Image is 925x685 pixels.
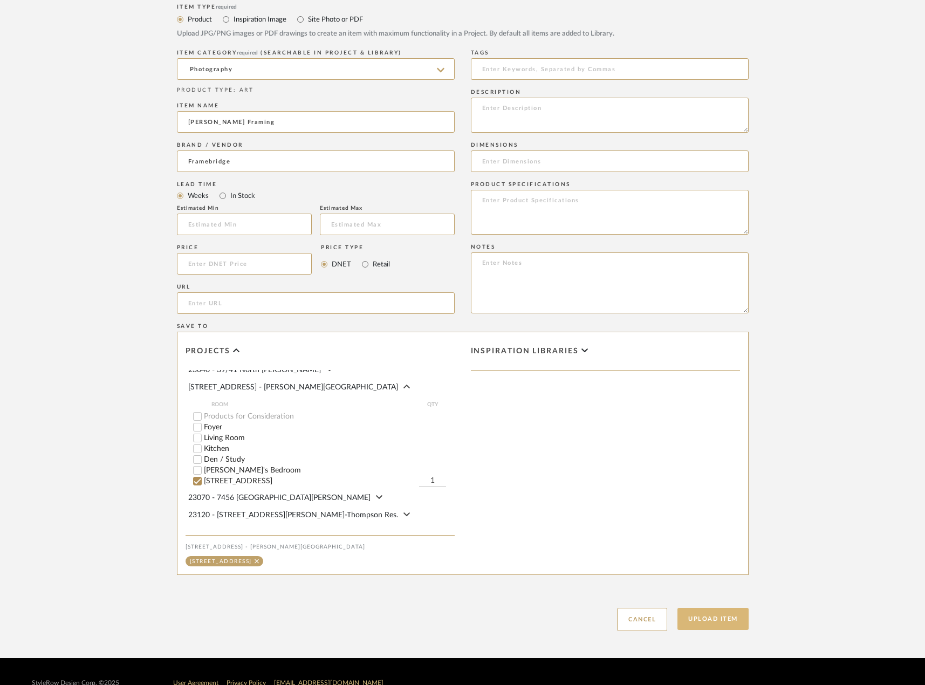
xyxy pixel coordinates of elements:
[188,494,371,502] span: 23070 - 7456 [GEOGRAPHIC_DATA][PERSON_NAME]
[177,111,455,133] input: Enter Name
[677,608,749,630] button: Upload Item
[471,89,749,95] div: Description
[177,142,455,148] div: Brand / Vendor
[187,190,209,202] label: Weeks
[177,214,312,235] input: Estimated Min
[321,244,390,251] div: Price Type
[204,477,419,485] label: [STREET_ADDRESS]
[177,189,455,202] mat-radio-group: Select item type
[186,544,455,550] div: [STREET_ADDRESS] - [PERSON_NAME][GEOGRAPHIC_DATA]
[320,214,455,235] input: Estimated Max
[177,284,455,290] div: URL
[331,258,351,270] label: DNET
[471,347,579,356] span: Inspiration libraries
[177,50,455,56] div: ITEM CATEGORY
[177,181,455,188] div: Lead Time
[261,50,402,56] span: (Searchable in Project & Library)
[471,244,749,250] div: Notes
[307,13,363,25] label: Site Photo or PDF
[177,102,455,109] div: Item name
[177,205,312,211] div: Estimated Min
[188,366,321,374] span: 23040 - 39/41 North [PERSON_NAME]
[471,58,749,80] input: Enter Keywords, Separated by Commas
[177,323,749,330] div: Save To
[204,445,455,453] label: Kitchen
[204,456,455,463] label: Den / Study
[204,467,455,474] label: [PERSON_NAME]'s Bedroom
[321,253,390,275] mat-radio-group: Select price type
[237,50,258,56] span: required
[177,244,312,251] div: Price
[188,383,398,391] span: [STREET_ADDRESS] - [PERSON_NAME][GEOGRAPHIC_DATA]
[320,205,455,211] div: Estimated Max
[188,511,398,519] span: 23120 - [STREET_ADDRESS][PERSON_NAME]-Thompson Res.
[177,29,749,39] div: Upload JPG/PNG images or PDF drawings to create an item with maximum functionality in a Project. ...
[471,142,749,148] div: Dimensions
[177,4,749,10] div: Item Type
[204,423,455,431] label: Foyer
[187,13,212,25] label: Product
[216,4,237,10] span: required
[471,50,749,56] div: Tags
[234,87,254,93] span: : ART
[471,150,749,172] input: Enter Dimensions
[177,150,455,172] input: Unknown
[229,190,255,202] label: In Stock
[372,258,390,270] label: Retail
[232,13,286,25] label: Inspiration Image
[186,347,230,356] span: Projects
[617,608,667,631] button: Cancel
[177,253,312,275] input: Enter DNET Price
[204,434,455,442] label: Living Room
[190,559,252,564] div: [STREET_ADDRESS]
[177,86,455,94] div: PRODUCT TYPE
[471,181,749,188] div: Product Specifications
[177,12,749,26] mat-radio-group: Select item type
[419,400,446,409] span: QTY
[211,400,419,409] span: ROOM
[177,58,455,80] input: Type a category to search and select
[177,292,455,314] input: Enter URL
